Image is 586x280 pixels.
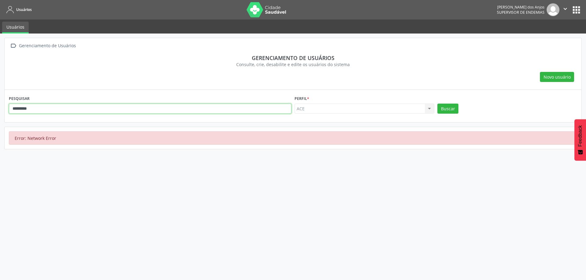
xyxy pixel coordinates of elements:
[547,3,559,16] img: img
[2,22,29,34] a: Usuários
[9,131,577,145] div: Error: Network Error
[295,94,309,104] label: Perfil
[571,5,582,15] button: apps
[559,3,571,16] button: 
[13,61,573,68] div: Consulte, crie, desabilite e edite os usuários do sistema
[16,7,32,12] span: Usuários
[13,55,573,61] div: Gerenciamento de usuários
[4,5,32,15] a: Usuários
[18,41,77,50] div: Gerenciamento de Usuários
[544,74,571,80] span: Novo usuário
[437,104,458,114] button: Buscar
[9,94,30,104] label: PESQUISAR
[540,72,574,82] button: Novo usuário
[574,119,586,161] button: Feedback - Mostrar pesquisa
[562,5,569,12] i: 
[9,41,18,50] i: 
[497,10,544,15] span: Supervisor de Endemias
[9,41,77,50] a:  Gerenciamento de Usuários
[577,125,583,147] span: Feedback
[497,5,544,10] div: [PERSON_NAME] dos Anjos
